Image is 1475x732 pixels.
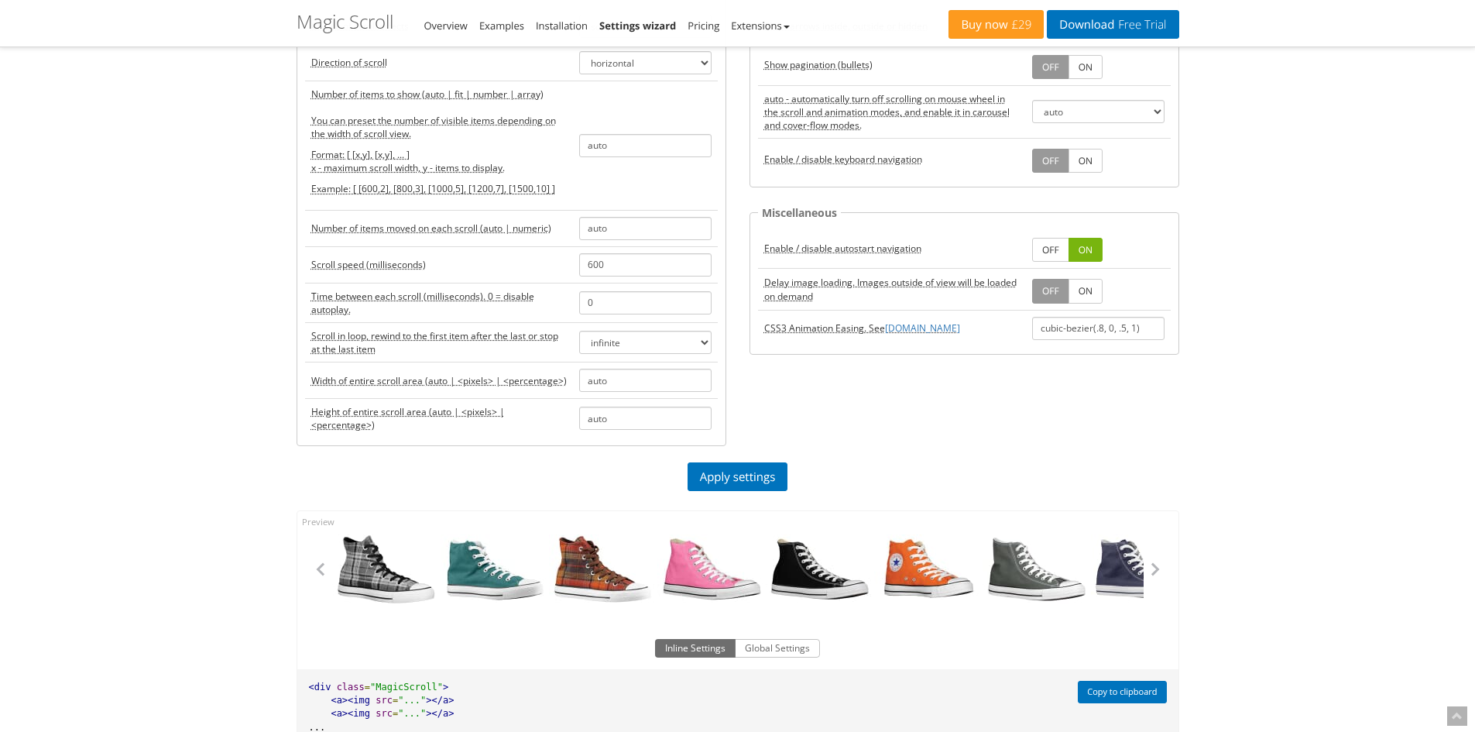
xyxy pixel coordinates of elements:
a: Apply settings [688,462,788,491]
span: = [393,695,398,706]
a: OFF [1032,55,1069,79]
span: "MagicScroll" [370,682,443,692]
span: = [365,682,370,692]
a: Extensions [731,19,789,33]
acronym: width, default: auto [311,374,567,387]
span: ></a> [426,708,454,719]
a: Settings wizard [599,19,676,33]
acronym: loop, default: infinite [311,329,567,356]
acronym: items, default: auto [311,88,567,204]
h1: Magic Scroll [297,12,393,32]
button: Copy to clipboard [1078,681,1166,703]
acronym: orientation, default: horizontal [311,56,387,69]
span: <div [309,682,331,692]
a: ON [1069,238,1103,262]
span: class [337,682,365,692]
a: Overview [424,19,468,33]
span: src [376,708,393,719]
span: <a><img [331,695,370,706]
p: Format: [ [x,y], [x,y], ... ] x - maximum scroll width, y - items to display. [311,148,567,174]
acronym: lazyLoad, default: false [764,276,1020,302]
span: > [443,682,448,692]
span: £29 [1008,19,1032,31]
a: ON [1069,149,1103,173]
acronym: keyboard, default: false [764,153,922,166]
acronym: step, default: auto [311,222,551,235]
acronym: speed, default: 600 [311,258,426,271]
a: ON [1069,55,1103,79]
button: Inline Settings [655,639,736,658]
span: ></a> [426,695,454,706]
acronym: easing, default: cubic-bezier(.8, 0, .5, 1) [764,321,960,335]
p: You can preset the number of visible items depending on the width of scroll view. [311,114,567,140]
button: Global Settings [735,639,820,658]
a: Pricing [688,19,719,33]
legend: Miscellaneous [758,204,841,222]
a: [DOMAIN_NAME] [885,321,960,335]
a: Examples [479,19,524,33]
span: <a><img [331,708,370,719]
a: Installation [536,19,588,33]
span: = [393,708,398,719]
a: OFF [1032,279,1069,303]
a: OFF [1032,149,1069,173]
p: Example: [ [600,2], [800,3], [1000,5], [1200,7], [1500,10] ] [311,182,567,195]
a: OFF [1032,238,1069,262]
acronym: scrollOnWheel, default: auto [764,92,1020,132]
span: src [376,695,393,706]
span: "..." [398,695,426,706]
acronym: autostart, default: true [764,242,921,255]
a: Buy now£29 [948,10,1044,39]
acronym: pagination, default: false [764,58,873,71]
a: DownloadFree Trial [1047,10,1178,39]
acronym: autoplay, default: 0 [311,290,567,316]
acronym: height, default: auto [311,405,567,431]
span: Free Trial [1114,19,1166,31]
a: ON [1069,279,1103,303]
span: "..." [398,708,426,719]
